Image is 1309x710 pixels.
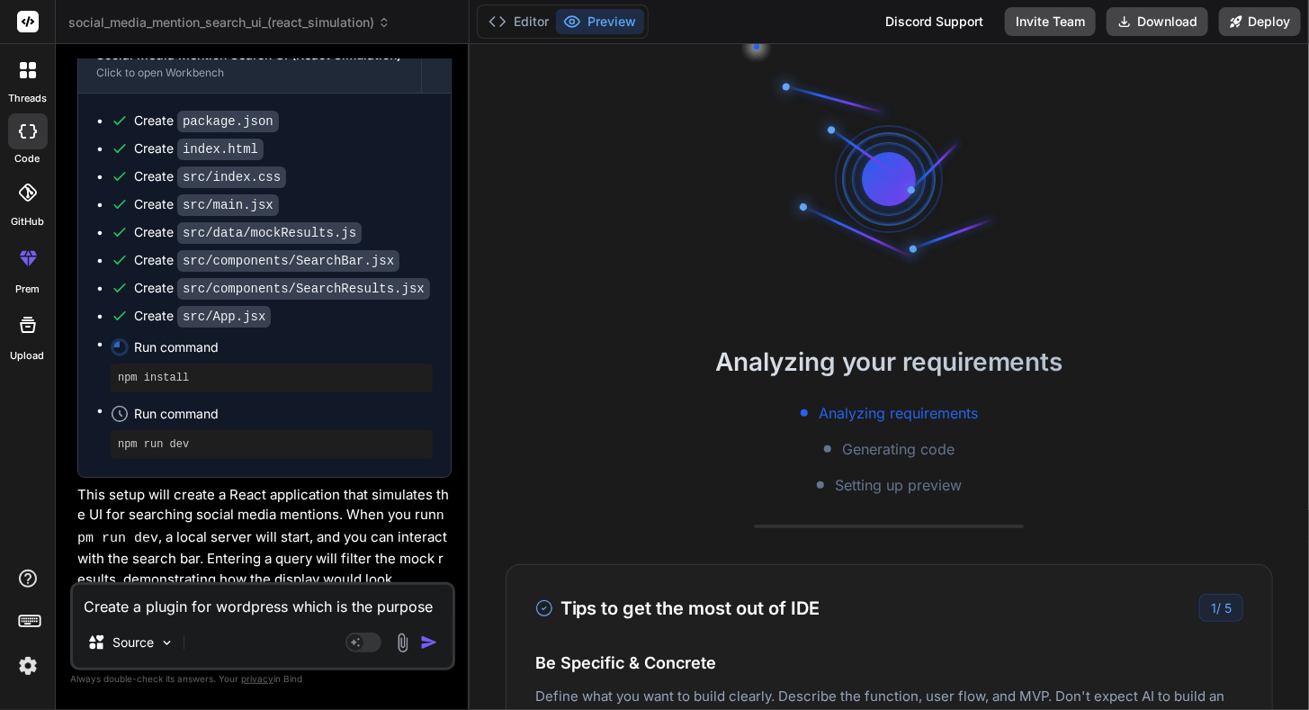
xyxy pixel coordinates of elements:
pre: npm install [118,371,426,385]
code: npm run dev [77,508,444,546]
div: / [1199,594,1243,622]
div: Create [134,223,362,242]
div: Create [134,307,271,326]
div: Create [134,279,430,298]
span: social_media_mention_search_ui_(react_simulation) [68,13,390,31]
div: Click to open Workbench [96,66,403,80]
button: Preview [556,9,644,34]
label: code [15,151,40,166]
button: Deploy [1219,7,1301,36]
div: Discord Support [874,7,994,36]
span: 5 [1224,600,1232,616]
div: Create [134,139,264,158]
span: Setting up preview [835,474,962,496]
div: Create [134,167,286,186]
button: Download [1107,7,1208,36]
div: Create [134,251,399,270]
code: src/data/mockResults.js [177,222,362,244]
span: Run command [134,338,433,356]
code: index.html [177,139,264,160]
p: This setup will create a React application that simulates the UI for searching social media menti... [77,485,452,590]
img: Pick Models [159,635,175,651]
code: src/index.css [177,166,286,188]
div: Create [134,112,279,130]
label: GitHub [11,214,44,229]
h2: Analyzing your requirements [470,343,1309,381]
p: Always double-check its answers. Your in Bind [70,670,455,688]
code: src/components/SearchBar.jsx [177,250,399,272]
code: src/components/SearchResults.jsx [177,278,430,300]
code: package.json [177,111,279,132]
span: Generating code [842,438,955,460]
label: prem [15,282,40,297]
div: Create [134,195,279,214]
h4: Be Specific & Concrete [535,651,1243,675]
span: Analyzing requirements [819,402,978,424]
span: Run command [134,405,433,423]
span: privacy [241,673,273,684]
h3: Tips to get the most out of IDE [535,595,820,622]
label: Upload [11,348,45,364]
img: icon [420,634,438,652]
button: Editor [481,9,556,34]
code: src/App.jsx [177,306,271,328]
button: Social Media Mention Search UI (React Simulation)Click to open Workbench [78,33,421,93]
img: settings [13,651,43,681]
img: attachment [392,633,413,653]
p: Source [112,634,154,652]
pre: npm run dev [118,437,426,452]
span: 1 [1211,600,1216,616]
code: src/main.jsx [177,194,279,216]
label: threads [8,91,47,106]
button: Invite Team [1005,7,1096,36]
